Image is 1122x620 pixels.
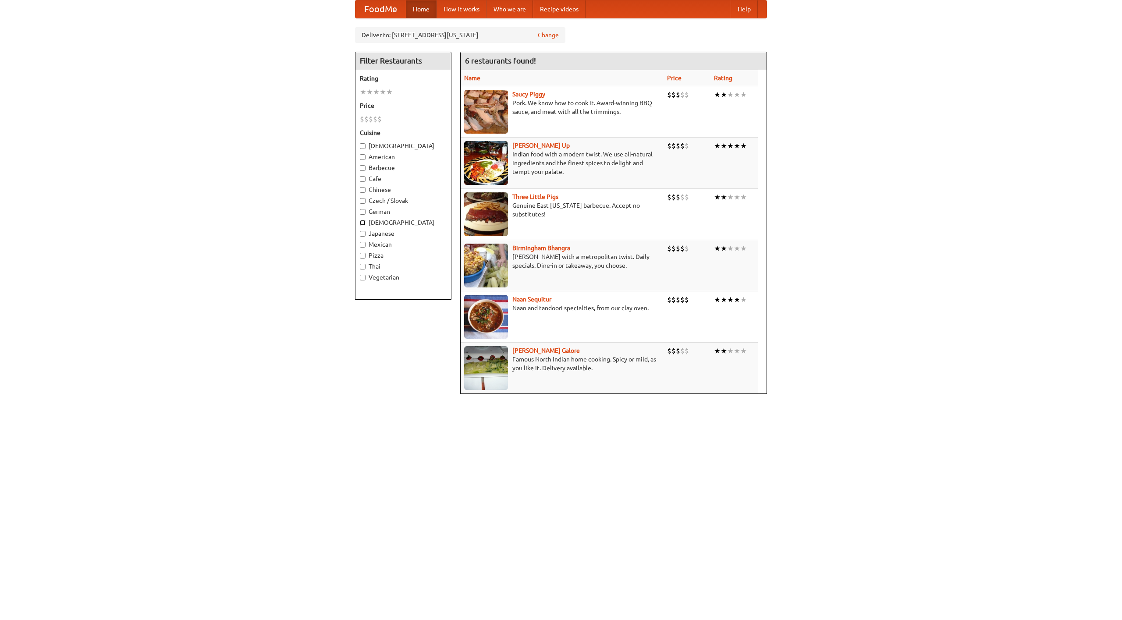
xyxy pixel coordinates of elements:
[727,141,734,151] li: ★
[721,346,727,356] li: ★
[727,192,734,202] li: ★
[680,141,685,151] li: $
[721,244,727,253] li: ★
[667,295,671,305] li: $
[360,220,366,226] input: [DEMOGRAPHIC_DATA]
[464,192,508,236] img: littlepigs.jpg
[740,90,747,99] li: ★
[671,90,676,99] li: $
[512,193,558,200] a: Three Little Pigs
[512,142,570,149] a: [PERSON_NAME] Up
[464,355,660,372] p: Famous North Indian home cooking. Spicy or mild, as you like it. Delivery available.
[360,143,366,149] input: [DEMOGRAPHIC_DATA]
[464,141,508,185] img: curryup.jpg
[360,209,366,215] input: German
[727,90,734,99] li: ★
[685,295,689,305] li: $
[740,141,747,151] li: ★
[360,128,447,137] h5: Cuisine
[667,192,671,202] li: $
[676,90,680,99] li: $
[512,347,580,354] a: [PERSON_NAME] Galore
[671,192,676,202] li: $
[360,240,447,249] label: Mexican
[360,152,447,161] label: American
[667,74,682,81] a: Price
[680,192,685,202] li: $
[667,141,671,151] li: $
[360,185,447,194] label: Chinese
[380,87,386,97] li: ★
[464,346,508,390] img: currygalore.jpg
[714,244,721,253] li: ★
[714,192,721,202] li: ★
[734,90,740,99] li: ★
[512,244,570,252] a: Birmingham Bhangra
[740,295,747,305] li: ★
[464,90,508,134] img: saucy.jpg
[533,0,586,18] a: Recipe videos
[360,74,447,83] h5: Rating
[386,87,393,97] li: ★
[360,229,447,238] label: Japanese
[671,244,676,253] li: $
[360,231,366,237] input: Japanese
[740,346,747,356] li: ★
[721,90,727,99] li: ★
[360,174,447,183] label: Cafe
[512,296,551,303] b: Naan Sequitur
[360,198,366,204] input: Czech / Slovak
[364,114,369,124] li: $
[538,31,559,39] a: Change
[486,0,533,18] a: Who we are
[680,346,685,356] li: $
[512,91,545,98] a: Saucy Piggy
[360,87,366,97] li: ★
[464,99,660,116] p: Pork. We know how to cook it. Award-winning BBQ sauce, and meat with all the trimmings.
[355,27,565,43] div: Deliver to: [STREET_ADDRESS][US_STATE]
[734,141,740,151] li: ★
[369,114,373,124] li: $
[406,0,437,18] a: Home
[714,74,732,81] a: Rating
[360,275,366,280] input: Vegetarian
[360,262,447,271] label: Thai
[676,295,680,305] li: $
[685,90,689,99] li: $
[360,207,447,216] label: German
[360,154,366,160] input: American
[740,244,747,253] li: ★
[721,192,727,202] li: ★
[676,141,680,151] li: $
[373,87,380,97] li: ★
[721,141,727,151] li: ★
[366,87,373,97] li: ★
[685,141,689,151] li: $
[685,244,689,253] li: $
[355,0,406,18] a: FoodMe
[734,192,740,202] li: ★
[464,244,508,287] img: bhangra.jpg
[464,252,660,270] p: [PERSON_NAME] with a metropolitan twist. Daily specials. Dine-in or takeaway, you choose.
[464,201,660,219] p: Genuine East [US_STATE] barbecue. Accept no substitutes!
[727,244,734,253] li: ★
[360,187,366,193] input: Chinese
[360,218,447,227] label: [DEMOGRAPHIC_DATA]
[714,141,721,151] li: ★
[685,346,689,356] li: $
[680,90,685,99] li: $
[667,90,671,99] li: $
[734,346,740,356] li: ★
[727,295,734,305] li: ★
[714,90,721,99] li: ★
[676,192,680,202] li: $
[734,244,740,253] li: ★
[373,114,377,124] li: $
[360,163,447,172] label: Barbecue
[727,346,734,356] li: ★
[714,295,721,305] li: ★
